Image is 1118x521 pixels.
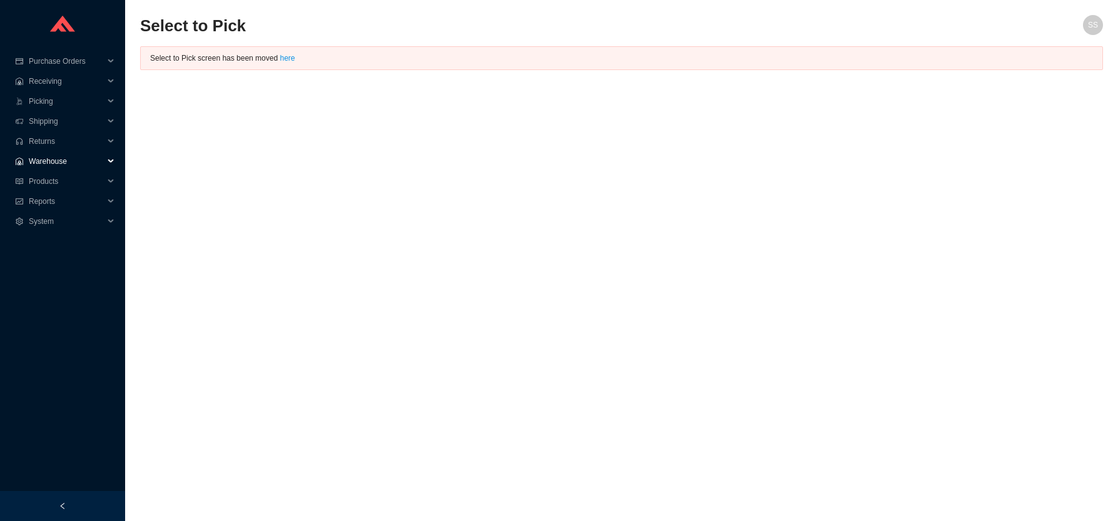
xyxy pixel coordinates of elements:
[15,198,24,205] span: fund
[29,91,104,111] span: Picking
[140,15,862,37] h2: Select to Pick
[29,151,104,171] span: Warehouse
[280,54,295,63] a: here
[15,178,24,185] span: read
[150,52,1093,64] div: Select to Pick screen has been moved
[29,71,104,91] span: Receiving
[29,131,104,151] span: Returns
[15,58,24,65] span: credit-card
[15,138,24,145] span: customer-service
[1088,15,1098,35] span: SS
[29,191,104,211] span: Reports
[29,171,104,191] span: Products
[59,502,66,510] span: left
[15,218,24,225] span: setting
[29,51,104,71] span: Purchase Orders
[29,211,104,231] span: System
[29,111,104,131] span: Shipping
